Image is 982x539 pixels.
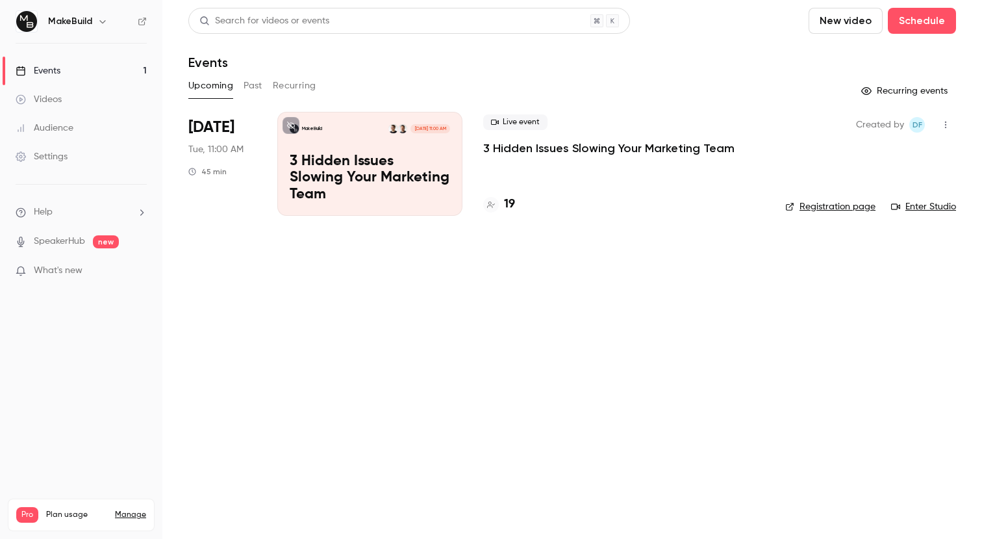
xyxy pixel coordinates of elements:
div: Audience [16,122,73,135]
h4: 19 [504,196,515,213]
button: Schedule [888,8,956,34]
button: New video [809,8,883,34]
p: 3 Hidden Issues Slowing Your Marketing Team [290,153,450,204]
a: SpeakerHub [34,235,85,248]
p: MakeBuild [302,125,322,132]
span: Plan usage [46,510,107,520]
div: Search for videos or events [199,14,329,28]
span: DF [913,117,922,133]
span: [DATE] 11:00 AM [410,124,449,133]
div: Settings [16,150,68,163]
img: Dan Foster [388,124,397,133]
span: Pro [16,507,38,523]
span: Dan Foster [909,117,925,133]
span: [DATE] [188,117,234,138]
img: MakeBuild [16,11,37,32]
button: Past [244,75,262,96]
button: Upcoming [188,75,233,96]
a: 19 [483,196,515,213]
span: new [93,235,119,248]
a: 3 Hidden Issues Slowing Your Marketing TeamMakeBuildTim JanesDan Foster[DATE] 11:00 AM3 Hidden Is... [277,112,462,216]
h6: MakeBuild [48,15,92,28]
a: Manage [115,510,146,520]
button: Recurring events [855,81,956,101]
span: Live event [483,114,548,130]
h1: Events [188,55,228,70]
div: Videos [16,93,62,106]
span: Created by [856,117,904,133]
button: Recurring [273,75,316,96]
div: Sep 9 Tue, 11:00 AM (Europe/London) [188,112,257,216]
a: Registration page [785,200,875,213]
a: 3 Hidden Issues Slowing Your Marketing Team [483,140,735,156]
div: 45 min [188,166,227,177]
span: Help [34,205,53,219]
div: Events [16,64,60,77]
span: What's new [34,264,82,278]
iframe: Noticeable Trigger [131,265,147,277]
li: help-dropdown-opener [16,205,147,219]
span: Tue, 11:00 AM [188,143,244,156]
img: Tim Janes [398,124,407,133]
a: Enter Studio [891,200,956,213]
